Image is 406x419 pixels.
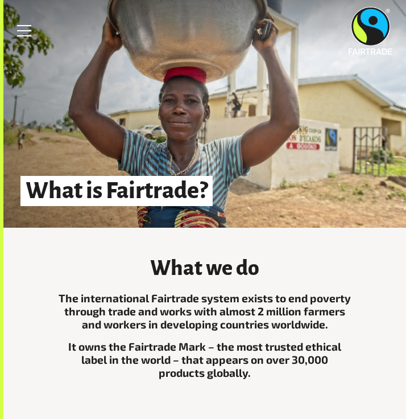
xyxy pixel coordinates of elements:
a: Toggle Menu [10,17,39,45]
img: Fairtrade Australia New Zealand logo [349,7,392,55]
h1: What is Fairtrade? [20,176,213,206]
h3: What we do [58,257,351,280]
p: It owns the Fairtrade Mark – the most trusted ethical label in the world – that appears on over 3... [58,340,351,379]
p: The international Fairtrade system exists to end poverty through trade and works with almost 2 mi... [58,291,351,331]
